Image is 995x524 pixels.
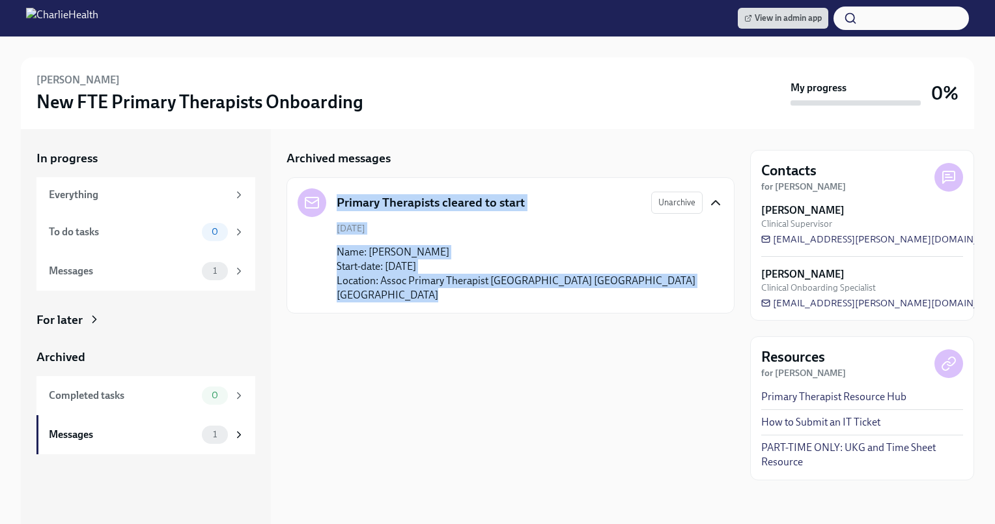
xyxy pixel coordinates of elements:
a: Archived [36,349,255,366]
a: View in admin app [738,8,828,29]
span: Clinical Supervisor [761,218,832,230]
span: View in admin app [744,12,822,25]
span: 0 [204,390,226,400]
a: Everything [36,177,255,212]
strong: My progress [791,81,847,95]
div: Everything [49,188,228,202]
strong: for [PERSON_NAME] [761,368,846,379]
strong: [PERSON_NAME] [761,203,845,218]
div: To do tasks [49,225,197,239]
span: [DATE] [337,222,365,235]
div: Completed tasks [49,388,197,403]
span: Unarchive [658,196,695,209]
a: In progress [36,150,255,167]
h4: Resources [761,347,825,367]
h5: Primary Therapists cleared to start [337,194,525,211]
div: Messages [49,264,197,278]
a: Completed tasks0 [36,376,255,415]
strong: for [PERSON_NAME] [761,181,846,192]
a: Messages1 [36,252,255,291]
h3: New FTE Primary Therapists Onboarding [36,90,363,113]
span: 1 [205,429,225,439]
div: Messages [49,428,197,442]
img: CharlieHealth [26,8,98,29]
span: 1 [205,266,225,276]
span: 0 [204,227,226,237]
a: How to Submit an IT Ticket [761,415,880,429]
a: To do tasks0 [36,212,255,252]
a: For later [36,312,255,328]
p: Name: [PERSON_NAME] Start-date: [DATE] Location: Assoc Primary Therapist [GEOGRAPHIC_DATA] [GEOGR... [337,245,703,302]
h5: Archived messages [287,150,391,167]
strong: [PERSON_NAME] [761,267,845,282]
h6: [PERSON_NAME] [36,73,120,87]
a: Messages1 [36,415,255,454]
span: Clinical Onboarding Specialist [761,282,876,294]
div: For later [36,312,83,328]
h4: Contacts [761,161,817,181]
a: Primary Therapist Resource Hub [761,390,906,404]
button: Unarchive [651,192,703,214]
a: PART-TIME ONLY: UKG and Time Sheet Resource [761,441,963,469]
h3: 0% [931,81,959,105]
